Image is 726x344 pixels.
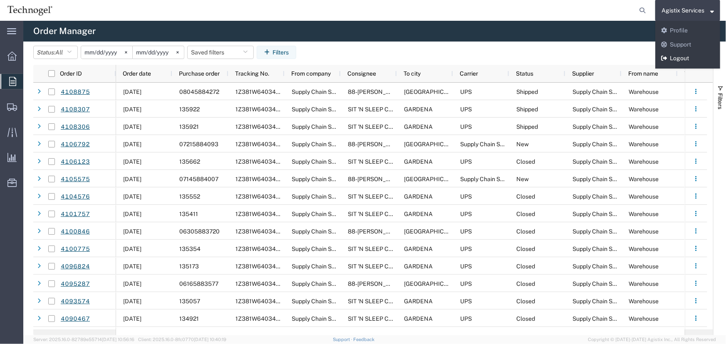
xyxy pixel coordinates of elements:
span: Closed [516,315,535,322]
span: Supply Chain Solutions [460,141,521,147]
h4: Order Manager [33,21,96,42]
span: 1Z381W640342965295 [235,246,301,252]
span: Supply Chain Solutions [572,123,634,130]
span: 06/11/2025 [123,298,141,305]
span: 1Z381W640342757920 [235,211,300,217]
span: [DATE] 10:56:16 [102,337,134,342]
span: Closed [516,263,535,270]
span: Warehouse [629,263,659,270]
span: 88-Jerome S Furniture Warehouse [348,88,466,95]
span: From company [291,70,331,77]
span: UPS [460,298,472,305]
span: Warehouse [629,141,659,147]
span: 135057 [179,298,200,305]
span: 1Z381W640342948858 [235,193,302,200]
span: 07/14/2025 [123,176,141,182]
span: Closed [516,193,535,200]
span: Shipped [516,106,538,113]
input: Not set [133,46,184,59]
span: GARDENA [404,123,433,130]
span: 07/16/2025 [123,158,141,165]
span: Warehouse [629,228,659,235]
span: UPS [460,123,472,130]
span: 135354 [179,246,201,252]
span: UPS [460,315,472,322]
span: All [55,49,63,56]
span: Supply Chain Solutions [292,298,353,305]
span: 88-Jerome S Furniture Warehouse [348,141,466,147]
span: Supply Chain Solutions [572,211,634,217]
span: GARDENA [404,158,433,165]
button: Agistix Services [661,5,714,15]
span: 135662 [179,158,200,165]
span: San Diego [404,176,463,182]
span: 1Z381W640342660668 [235,106,302,113]
span: 135921 [179,123,199,130]
span: 88-Jerome S Furniture Warehouse [348,280,466,287]
span: 1Z381W640342832428 [235,228,301,235]
span: 1Z381W640342824651 [235,141,300,147]
span: Warehouse [629,280,659,287]
a: 4090467 [60,312,90,326]
span: Warehouse [629,106,659,113]
span: Filters [717,93,724,109]
span: 135922 [179,106,200,113]
button: Status:All [33,46,78,59]
span: Supply Chain Solutions [292,263,353,270]
span: SIT 'N SLEEP CORPORATE DC [348,158,429,165]
span: 1Z381W640342541411 [235,88,298,95]
span: Supply Chain Solutions [292,88,353,95]
input: Not set [81,46,132,59]
span: 135552 [179,193,200,200]
span: 88-Jerome S Furniture Warehouse [348,176,466,182]
span: SIT 'N SLEEP CORPORATE DC [348,315,429,322]
span: 06/30/2025 [123,246,141,252]
span: Client: 2025.16.0-8fc0770 [138,337,226,342]
span: Supply Chain Solutions [572,158,634,165]
span: Supply Chain Solutions [292,106,353,113]
span: Supply Chain Solutions [292,246,353,252]
span: GARDENA [404,298,433,305]
span: 07145884007 [179,176,218,182]
span: Supply Chain Solutions [572,280,634,287]
span: SIT 'N SLEEP CORPORATE DC [348,123,429,130]
span: San Diego [404,280,463,287]
span: Supply Chain Solutions [572,228,634,235]
span: 07/10/2025 [123,193,141,200]
a: 4095287 [60,277,90,291]
span: GARDENA [404,106,433,113]
span: Copyright © [DATE]-[DATE] Agistix Inc., All Rights Reserved [588,336,716,343]
span: San Diego [404,228,463,235]
span: UPS [460,280,472,287]
span: GARDENA [404,211,433,217]
span: 06/30/2025 [123,228,141,235]
span: 06/19/2025 [123,263,141,270]
span: Warehouse [629,123,659,130]
span: Shipped [516,88,538,95]
span: 88-Jerome S Furniture Warehouse [348,228,466,235]
span: 134921 [179,315,199,322]
span: UPS [460,211,472,217]
span: Supplier [572,70,594,77]
span: Supply Chain Solutions [572,193,634,200]
span: 1Z381W640342909471 [235,158,300,165]
span: UPS [460,158,472,165]
span: Supply Chain Solutions [572,246,634,252]
span: 06/16/2025 [123,280,141,287]
a: Feedback [354,337,375,342]
span: Server: 2025.16.0-82789e55714 [33,337,134,342]
span: Supply Chain Solutions [572,141,634,147]
span: 08045884272 [179,88,219,95]
a: Logout [655,52,720,66]
span: 06305883720 [179,228,220,235]
span: Closed [516,158,535,165]
a: Support [655,38,720,52]
span: 07215884093 [179,141,218,147]
button: Filters [257,46,296,59]
span: 06/04/2025 [123,315,141,322]
a: 4096824 [60,259,90,274]
span: Supply Chain Solutions [572,298,634,305]
a: 4108307 [60,102,90,117]
span: UPS [460,88,472,95]
span: GARDENA [404,246,433,252]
